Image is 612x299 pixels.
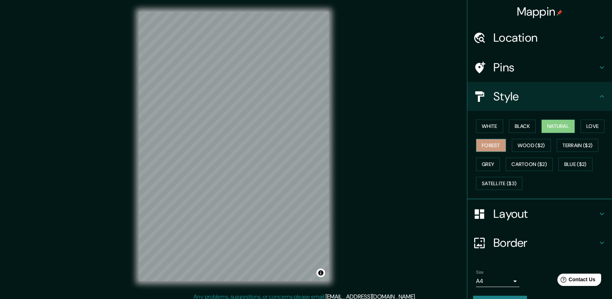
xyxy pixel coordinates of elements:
[506,158,553,171] button: Cartoon ($2)
[476,120,503,133] button: White
[541,120,575,133] button: Natural
[512,139,551,152] button: Wood ($2)
[517,4,563,19] h4: Mappin
[476,158,500,171] button: Grey
[476,177,522,190] button: Satellite ($3)
[476,139,506,152] button: Forest
[581,120,604,133] button: Love
[476,269,484,275] label: Size
[509,120,536,133] button: Black
[493,236,598,250] h4: Border
[493,207,598,221] h4: Layout
[558,158,592,171] button: Blue ($2)
[467,199,612,228] div: Layout
[493,30,598,45] h4: Location
[493,89,598,104] h4: Style
[557,10,562,16] img: pin-icon.png
[316,269,325,277] button: Toggle attribution
[467,23,612,52] div: Location
[548,271,604,291] iframe: Help widget launcher
[557,139,599,152] button: Terrain ($2)
[467,82,612,111] div: Style
[493,60,598,75] h4: Pins
[476,275,519,287] div: A4
[467,228,612,257] div: Border
[467,53,612,82] div: Pins
[139,12,329,281] canvas: Map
